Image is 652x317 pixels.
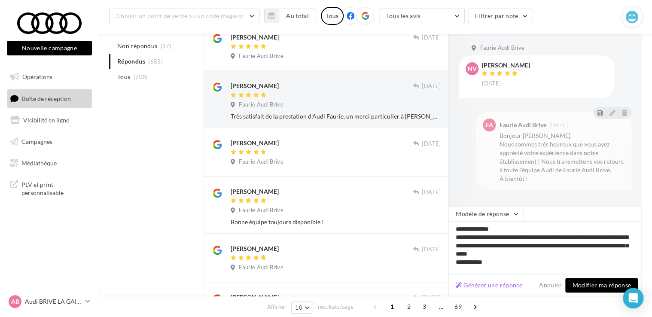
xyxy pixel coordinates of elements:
span: FA [486,121,493,129]
span: 10 [295,304,302,311]
span: Opérations [22,73,52,80]
span: 3 [417,300,431,314]
div: [PERSON_NAME] [231,33,279,42]
span: Visibilité en ligne [23,116,69,124]
div: [PERSON_NAME] [231,82,279,90]
span: [DATE] [422,189,441,196]
p: Audi BRIVE LA GAILLARDE [25,297,82,306]
button: Choisir un point de vente ou un code magasin [109,9,259,23]
span: Faurie Audi Brive [239,52,283,60]
button: Tous les avis [379,9,465,23]
div: [PERSON_NAME] [231,293,279,302]
button: Au total [264,9,316,23]
span: Faurie Audi Brive [239,158,283,166]
span: [DATE] [482,80,501,88]
button: Au total [279,9,316,23]
span: [DATE] [422,246,441,253]
span: Non répondus [117,42,157,50]
span: Médiathèque [21,159,57,166]
div: [PERSON_NAME] [482,62,530,68]
span: 2 [402,300,416,314]
span: Choisir un point de vente ou un code magasin [116,12,244,19]
span: Faurie Audi Brive [239,101,283,109]
button: 10 [291,302,313,314]
span: [DATE] [422,140,441,148]
div: Tous [321,7,344,25]
button: Générer une réponse [452,280,526,290]
span: Boîte de réception [22,94,71,102]
span: 69 [451,300,465,314]
span: AB [11,297,19,306]
span: 1 [385,300,399,314]
a: Boîte de réception [5,89,94,108]
a: PLV et print personnalisable [5,175,94,201]
span: ... [434,300,448,314]
span: Tous [117,73,130,81]
div: Très satisfait de la prestation d'Audi Faurie, un merci particulier à [PERSON_NAME] qui a fait le... [231,112,441,121]
span: [DATE] [422,82,441,90]
span: [DATE] [422,34,441,42]
span: PLV et print personnalisable [21,179,88,197]
span: Faurie Audi Brive [480,44,524,52]
span: Faurie Audi Brive [239,264,283,271]
span: [DATE] [549,122,568,128]
a: Campagnes [5,133,94,151]
span: NV [468,64,477,73]
a: Visibilité en ligne [5,111,94,129]
div: Bonjour [PERSON_NAME], Nous sommes très heureux que vous ayez apprécié votre expérience dans notr... [499,131,625,183]
span: résultats/page [318,303,353,311]
div: [PERSON_NAME] [231,244,279,253]
div: [PERSON_NAME] [231,187,279,196]
span: (17) [161,43,171,49]
button: Filtrer par note [468,9,533,23]
div: Open Intercom Messenger [623,288,643,308]
a: AB Audi BRIVE LA GAILLARDE [7,293,92,310]
button: Nouvelle campagne [7,41,92,55]
div: [PERSON_NAME] [231,139,279,147]
span: Tous les avis [386,12,421,19]
span: [DATE] [422,294,441,302]
span: Faurie Audi Brive [239,207,283,214]
div: Bonne équipe toujours disponible ! [231,218,441,226]
button: Modifier ma réponse [565,278,638,293]
button: Modèle de réponse [448,207,523,221]
button: Annuler [536,280,565,290]
span: Afficher [267,303,286,311]
div: Faurie Audi Brive [499,122,546,128]
a: Médiathèque [5,154,94,172]
span: (700) [134,73,148,80]
span: Campagnes [21,138,52,145]
a: Opérations [5,68,94,86]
